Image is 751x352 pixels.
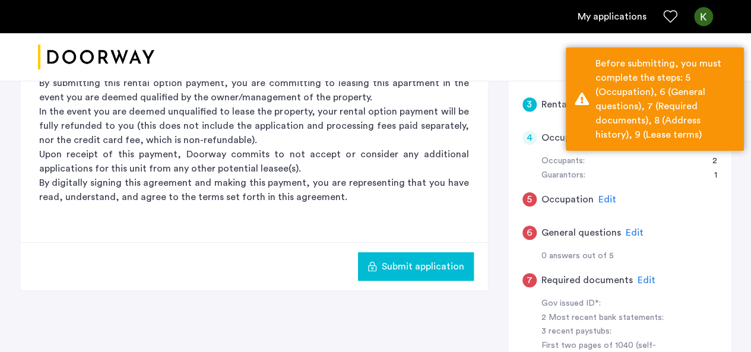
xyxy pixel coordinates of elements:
div: Occupants: [541,154,585,169]
p: By digitally signing this agreement and making this payment, you are representing that you have r... [39,176,469,204]
div: Guarantors: [541,169,585,183]
h5: Rental Option Payment [541,97,644,112]
div: 5 [522,192,537,207]
img: logo [38,35,154,80]
a: Cazamio logo [38,35,154,80]
button: button [358,252,474,281]
span: Submit application [382,259,464,274]
div: 7 [522,273,537,287]
img: user [694,7,713,26]
p: In the event you are deemed unqualified to lease the property, your rental option payment will be... [39,104,469,147]
h5: General questions [541,226,621,240]
p: Upon receipt of this payment, Doorway commits to not accept or consider any additional applicatio... [39,147,469,176]
h5: Occupation [541,192,594,207]
a: Favorites [663,9,677,24]
div: 3 [522,97,537,112]
div: 1 [702,169,717,183]
span: Edit [598,195,616,204]
div: 2 [701,154,717,169]
span: Edit [626,228,644,237]
span: Edit [638,275,655,285]
p: By submitting this rental option payment, you are committing to leasing this apartment in the eve... [39,76,469,104]
div: 3 recent paystubs: [541,325,691,339]
div: Before submitting, you must complete the steps: 5 (Occupation), 6 (General questions), 7 (Require... [595,56,735,142]
div: 4 [522,131,537,145]
h5: Occupants & Guarantors [541,131,649,145]
div: 0 answers out of 5 [541,249,717,264]
a: My application [578,9,647,24]
h5: Required documents [541,273,633,287]
div: 6 [522,226,537,240]
div: Gov issued ID*: [541,297,691,311]
div: 2 Most recent bank statements: [541,311,691,325]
